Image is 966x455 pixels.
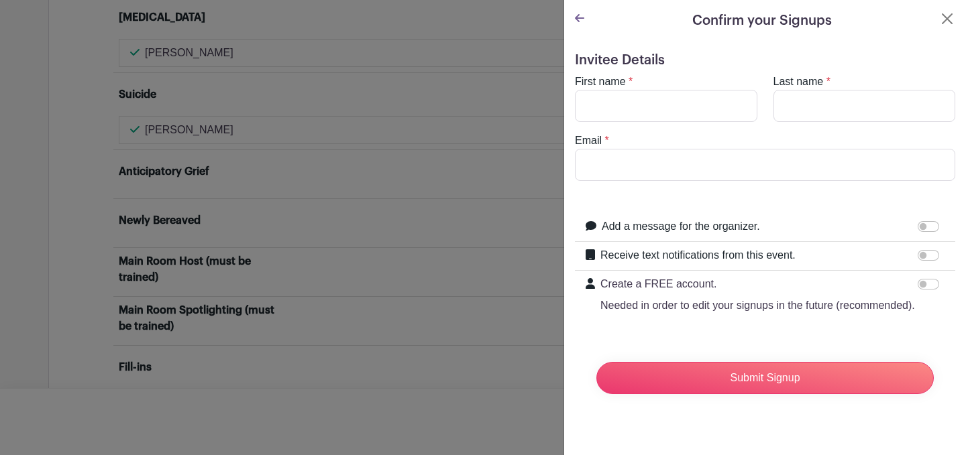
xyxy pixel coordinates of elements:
[939,11,955,27] button: Close
[575,74,626,90] label: First name
[600,247,796,263] label: Receive text notifications from this event.
[575,52,955,68] h5: Invitee Details
[575,133,602,149] label: Email
[773,74,824,90] label: Last name
[596,362,934,394] input: Submit Signup
[602,218,760,235] label: Add a message for the organizer.
[600,276,915,292] p: Create a FREE account.
[692,11,832,31] h5: Confirm your Signups
[600,298,915,314] p: Needed in order to edit your signups in the future (recommended).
